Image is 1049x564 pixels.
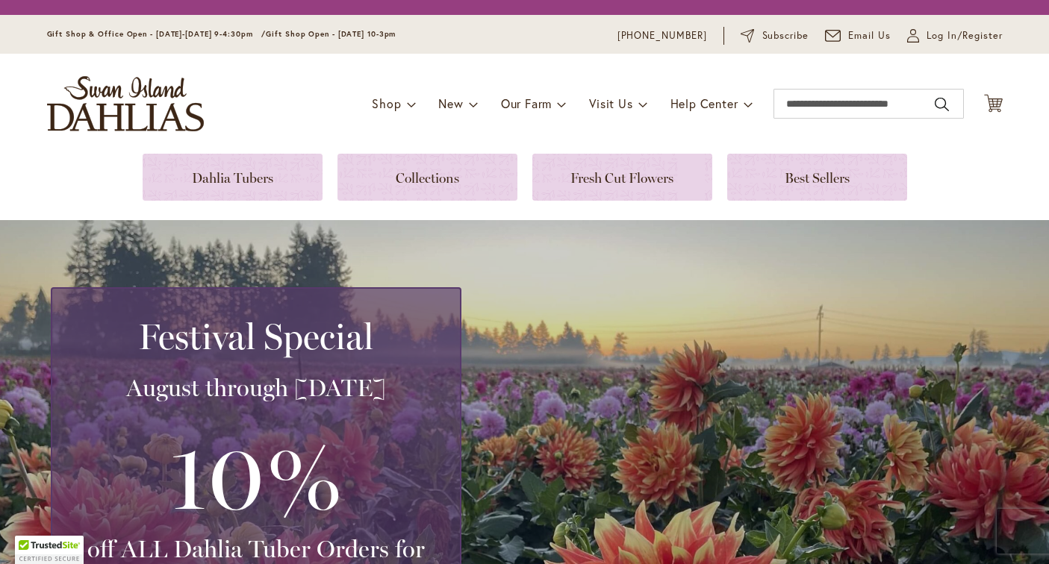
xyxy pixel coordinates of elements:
[589,95,632,111] span: Visit Us
[848,28,891,43] span: Email Us
[670,95,738,111] span: Help Center
[762,28,809,43] span: Subscribe
[501,95,552,111] span: Our Farm
[372,95,401,111] span: Shop
[438,95,463,111] span: New
[70,316,442,357] h2: Festival Special
[617,28,708,43] a: [PHONE_NUMBER]
[266,29,396,39] span: Gift Shop Open - [DATE] 10-3pm
[47,29,267,39] span: Gift Shop & Office Open - [DATE]-[DATE] 9-4:30pm /
[70,373,442,403] h3: August through [DATE]
[927,28,1003,43] span: Log In/Register
[741,28,809,43] a: Subscribe
[825,28,891,43] a: Email Us
[47,76,204,131] a: store logo
[70,418,442,534] h3: 10%
[935,93,948,116] button: Search
[907,28,1003,43] a: Log In/Register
